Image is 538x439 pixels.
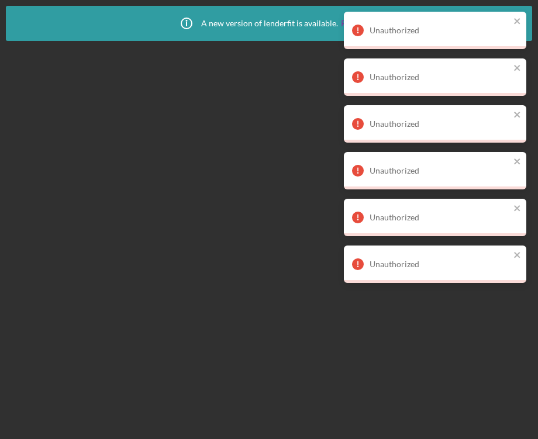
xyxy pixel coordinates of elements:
div: Unauthorized [370,72,510,82]
div: Unauthorized [370,213,510,222]
button: close [513,110,522,121]
div: Unauthorized [370,26,510,35]
button: close [513,250,522,261]
div: Unauthorized [370,260,510,269]
button: close [513,157,522,168]
div: Unauthorized [370,119,510,129]
a: Reload [341,19,366,28]
button: close [513,63,522,74]
div: Unauthorized [370,166,510,175]
button: close [513,203,522,215]
div: A new version of lenderfit is available. [172,9,366,38]
button: close [513,16,522,27]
